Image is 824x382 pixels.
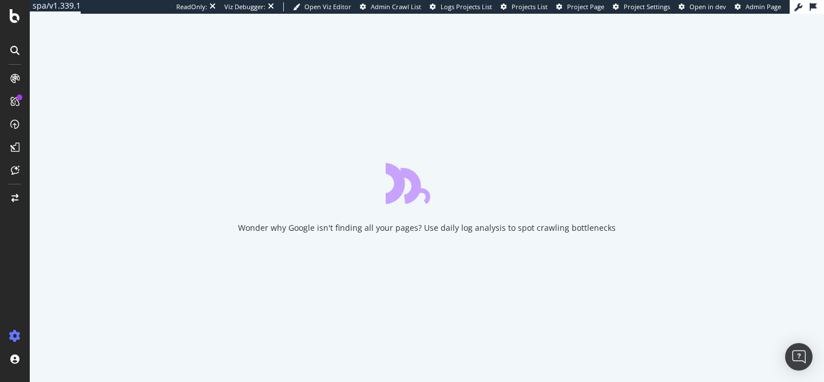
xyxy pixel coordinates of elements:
div: animation [386,163,468,204]
span: Logs Projects List [441,2,492,11]
span: Open in dev [690,2,726,11]
span: Open Viz Editor [304,2,351,11]
span: Project Page [567,2,604,11]
a: Admin Crawl List [360,2,421,11]
span: Admin Crawl List [371,2,421,11]
div: Wonder why Google isn't finding all your pages? Use daily log analysis to spot crawling bottlenecks [238,222,616,234]
div: Open Intercom Messenger [785,343,813,371]
a: Project Page [556,2,604,11]
a: Open in dev [679,2,726,11]
div: ReadOnly: [176,2,207,11]
span: Project Settings [624,2,670,11]
a: Logs Projects List [430,2,492,11]
a: Admin Page [735,2,781,11]
span: Admin Page [746,2,781,11]
a: Open Viz Editor [293,2,351,11]
a: Projects List [501,2,548,11]
a: Project Settings [613,2,670,11]
span: Projects List [512,2,548,11]
div: Viz Debugger: [224,2,266,11]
